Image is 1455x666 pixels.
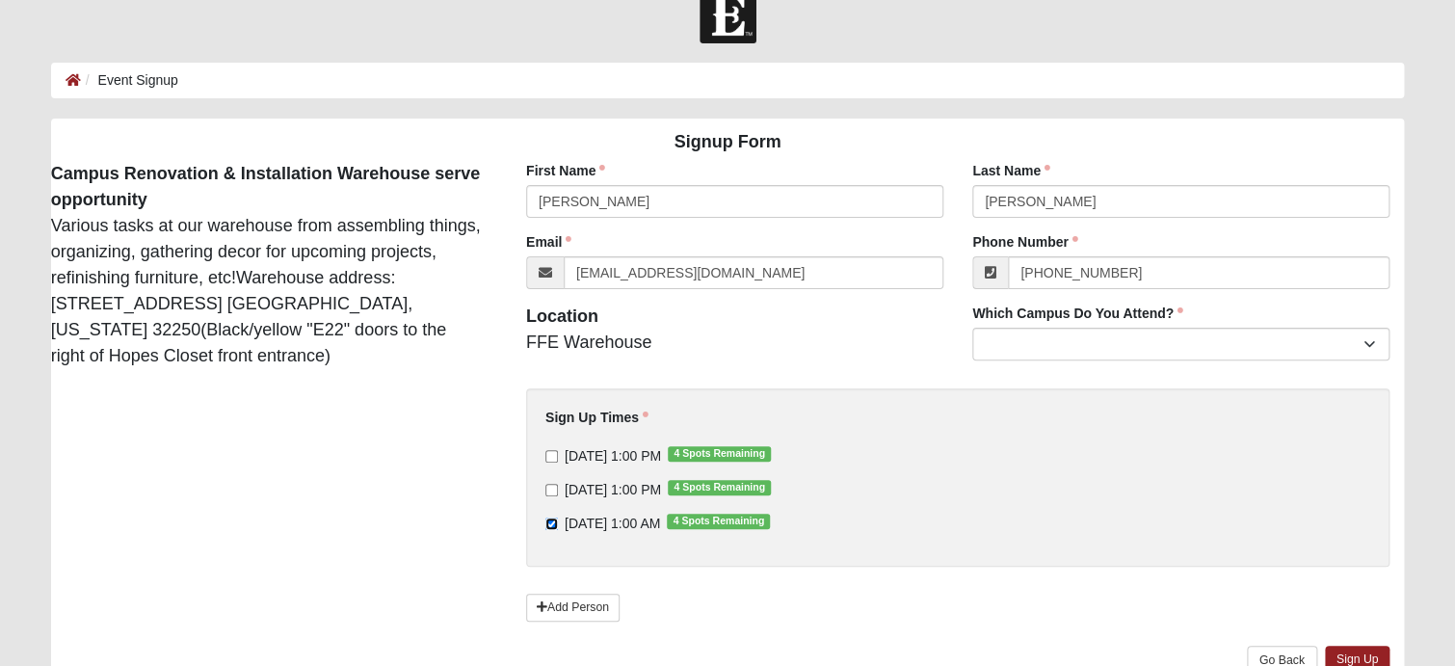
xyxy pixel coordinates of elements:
[545,408,648,427] label: Sign Up Times
[972,232,1078,252] label: Phone Number
[81,70,178,91] li: Event Signup
[545,450,558,463] input: [DATE] 1:00 PM4 Spots Remaining
[51,164,480,209] strong: Campus Renovation & Installation Warehouse serve opportunity
[972,161,1050,180] label: Last Name
[37,161,497,369] div: Various tasks at our warehouse from assembling things, organizing, gathering decor for upcoming p...
[512,304,958,356] div: FFE Warehouse
[526,306,598,326] strong: Location
[526,232,571,252] label: Email
[526,594,620,622] a: Add Person
[667,514,770,529] span: 4 Spots Remaining
[545,518,558,530] input: [DATE] 1:00 AM4 Spots Remaining
[565,448,661,464] span: [DATE] 1:00 PM
[668,480,771,495] span: 4 Spots Remaining
[545,484,558,496] input: [DATE] 1:00 PM4 Spots Remaining
[526,161,605,180] label: First Name
[565,516,660,531] span: [DATE] 1:00 AM
[51,132,1405,153] h4: Signup Form
[972,304,1183,323] label: Which Campus Do You Attend?
[668,446,771,462] span: 4 Spots Remaining
[565,482,661,497] span: [DATE] 1:00 PM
